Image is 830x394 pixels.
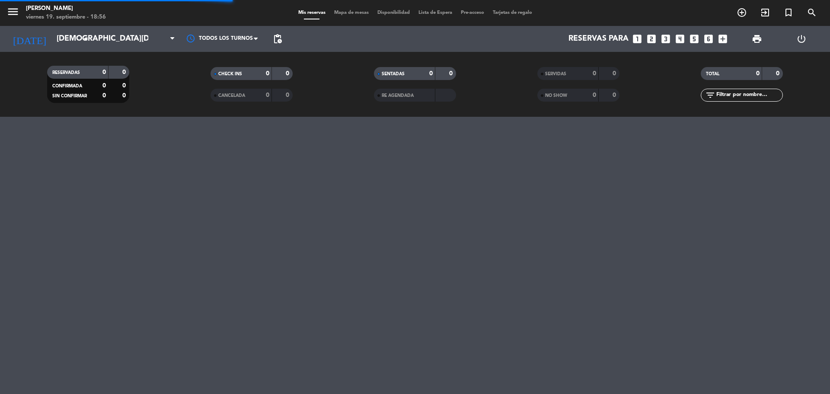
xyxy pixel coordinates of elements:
div: [PERSON_NAME] [26,4,106,13]
span: TOTAL [706,72,719,76]
i: [DATE] [6,29,52,48]
div: viernes 19. septiembre - 18:56 [26,13,106,22]
strong: 0 [122,93,128,99]
i: filter_list [705,90,715,100]
span: SERVIDAS [545,72,566,76]
strong: 0 [122,69,128,75]
strong: 0 [102,83,106,89]
strong: 0 [429,70,433,77]
span: Pre-acceso [456,10,488,15]
span: pending_actions [272,34,283,44]
button: menu [6,5,19,21]
strong: 0 [593,70,596,77]
strong: 0 [613,70,618,77]
strong: 0 [102,93,106,99]
i: looks_4 [674,33,686,45]
i: menu [6,5,19,18]
i: add_circle_outline [737,7,747,18]
strong: 0 [286,70,291,77]
i: looks_one [632,33,643,45]
i: looks_two [646,33,657,45]
strong: 0 [593,92,596,98]
i: looks_5 [689,33,700,45]
strong: 0 [266,70,269,77]
strong: 0 [266,92,269,98]
strong: 0 [122,83,128,89]
span: CHECK INS [218,72,242,76]
i: exit_to_app [760,7,770,18]
strong: 0 [613,92,618,98]
i: search [807,7,817,18]
span: Mapa de mesas [330,10,373,15]
span: SENTADAS [382,72,405,76]
span: NO SHOW [545,93,567,98]
strong: 0 [756,70,760,77]
div: LOG OUT [779,26,824,52]
i: power_settings_new [796,34,807,44]
span: SIN CONFIRMAR [52,94,87,98]
i: looks_3 [660,33,671,45]
span: CANCELADA [218,93,245,98]
i: add_box [717,33,728,45]
strong: 0 [449,70,454,77]
span: Reservas para [568,35,629,43]
input: Filtrar por nombre... [715,90,782,100]
i: arrow_drop_down [80,34,91,44]
span: Disponibilidad [373,10,414,15]
span: CONFIRMADA [52,84,82,88]
span: Lista de Espera [414,10,456,15]
span: Tarjetas de regalo [488,10,536,15]
i: turned_in_not [783,7,794,18]
i: looks_6 [703,33,714,45]
strong: 0 [286,92,291,98]
span: RE AGENDADA [382,93,414,98]
span: print [752,34,762,44]
strong: 0 [776,70,781,77]
span: Mis reservas [294,10,330,15]
strong: 0 [102,69,106,75]
span: RESERVADAS [52,70,80,75]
